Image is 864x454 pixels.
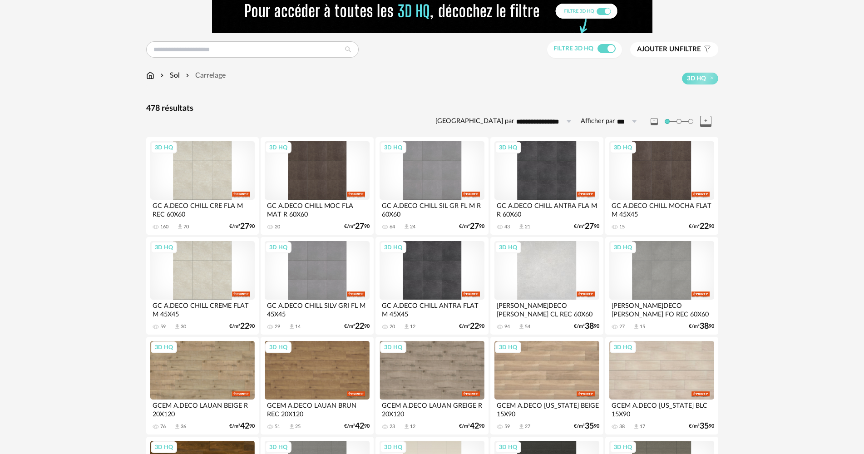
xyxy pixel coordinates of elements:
a: 3D HQ GC A.DECO CHILL ANTRA FLAT M 45X45 20 Download icon 12 €/m²2290 [375,237,488,335]
div: 27 [525,424,530,430]
a: 3D HQ GCEM A.DECO LAUAN BRUN REC 20X120 51 Download icon 25 €/m²4290 [261,337,373,435]
span: Download icon [633,323,640,330]
div: €/m² 90 [459,423,484,429]
div: 29 [275,324,280,330]
a: 3D HQ [PERSON_NAME]DECO [PERSON_NAME] FO REC 60X60 27 Download icon 15 €/m²3890 [605,237,718,335]
div: 3D HQ [151,441,177,453]
div: 3D HQ [265,242,291,253]
div: €/m² 90 [229,323,255,330]
span: Download icon [518,423,525,430]
div: 43 [504,224,510,230]
div: 3D HQ [151,242,177,253]
div: GCEM A.DECO [US_STATE] BEIGE 15X90 [494,400,599,418]
div: 3D HQ [610,341,636,353]
label: [GEOGRAPHIC_DATA] par [435,117,514,126]
span: 38 [585,323,594,330]
div: €/m² 90 [459,223,484,230]
div: 3D HQ [495,142,521,153]
span: 22 [700,223,709,230]
div: GC A.DECO CHILL ANTRA FLAT M 45X45 [380,300,484,318]
div: GCEM A.DECO LAUAN BRUN REC 20X120 [265,400,369,418]
span: Download icon [288,423,295,430]
a: 3D HQ GC A.DECO CHILL ANTRA FLA M R 60X60 43 Download icon 21 €/m²2790 [490,137,603,235]
div: 12 [410,424,415,430]
span: Download icon [518,223,525,230]
label: Afficher par [581,117,615,126]
div: GC A.DECO CHILL SILV GRI FL M 45X45 [265,300,369,318]
span: Download icon [518,323,525,330]
span: Ajouter un [637,46,680,53]
div: 38 [619,424,625,430]
div: 15 [640,324,645,330]
div: 3D HQ [380,142,406,153]
div: 21 [525,224,530,230]
div: 3D HQ [610,242,636,253]
a: 3D HQ GC A.DECO CHILL CREME FLAT M 45X45 59 Download icon 30 €/m²2290 [146,237,259,335]
div: €/m² 90 [689,423,714,429]
div: 54 [525,324,530,330]
div: Sol [158,70,180,81]
div: €/m² 90 [344,423,370,429]
span: Download icon [174,423,181,430]
a: 3D HQ GC A.DECO CHILL MOC FLA MAT R 60X60 20 €/m²2790 [261,137,373,235]
div: 20 [275,224,280,230]
div: €/m² 90 [689,323,714,330]
div: 3D HQ [151,341,177,353]
div: 3D HQ [495,242,521,253]
div: 24 [410,224,415,230]
div: 3D HQ [610,441,636,453]
div: 3D HQ [265,341,291,353]
div: €/m² 90 [689,223,714,230]
span: Filtre 3D HQ [553,45,593,52]
div: 30 [181,324,186,330]
img: svg+xml;base64,PHN2ZyB3aWR0aD0iMTYiIGhlaWdodD0iMTciIHZpZXdCb3g9IjAgMCAxNiAxNyIgZmlsbD0ibm9uZSIgeG... [146,70,154,81]
div: €/m² 90 [344,223,370,230]
div: GC A.DECO CHILL MOC FLA MAT R 60X60 [265,200,369,218]
span: Download icon [403,323,410,330]
div: 3D HQ [380,441,406,453]
div: €/m² 90 [229,423,255,429]
div: GC A.DECO CHILL ANTRA FLA M R 60X60 [494,200,599,218]
span: 22 [470,323,479,330]
div: 3D HQ [380,341,406,353]
a: 3D HQ GC A.DECO CHILL CRE FLA M REC 60X60 160 Download icon 70 €/m²2790 [146,137,259,235]
div: GC A.DECO CHILL CREME FLAT M 45X45 [150,300,255,318]
span: 35 [700,423,709,429]
span: 42 [355,423,364,429]
span: Download icon [174,323,181,330]
span: 27 [240,223,249,230]
div: 94 [504,324,510,330]
a: 3D HQ GC A.DECO CHILL SIL GR FL M R 60X60 64 Download icon 24 €/m²2790 [375,137,488,235]
div: 3D HQ [380,242,406,253]
span: 42 [470,423,479,429]
a: 3D HQ GC A.DECO CHILL SILV GRI FL M 45X45 29 Download icon 14 €/m²2290 [261,237,373,335]
div: €/m² 90 [574,223,599,230]
span: 22 [355,323,364,330]
a: 3D HQ GCEM A.DECO [US_STATE] BEIGE 15X90 59 Download icon 27 €/m²3590 [490,337,603,435]
span: filtre [637,45,701,54]
div: 59 [160,324,166,330]
span: Download icon [288,323,295,330]
div: 478 résultats [146,104,718,114]
span: 27 [355,223,364,230]
div: [PERSON_NAME]DECO [PERSON_NAME] FO REC 60X60 [609,300,714,318]
a: 3D HQ GCEM A.DECO [US_STATE] BLC 15X90 38 Download icon 17 €/m²3590 [605,337,718,435]
button: Ajouter unfiltre Filter icon [630,42,718,57]
div: €/m² 90 [459,323,484,330]
div: €/m² 90 [574,323,599,330]
div: €/m² 90 [344,323,370,330]
span: 27 [585,223,594,230]
span: 22 [240,323,249,330]
div: [PERSON_NAME]DECO [PERSON_NAME] CL REC 60X60 [494,300,599,318]
a: 3D HQ GCEM A.DECO LAUAN GREIGE R 20X120 23 Download icon 12 €/m²4290 [375,337,488,435]
div: GCEM A.DECO LAUAN BEIGE R 20X120 [150,400,255,418]
a: 3D HQ GC A.DECO CHILL MOCHA FLAT M 45X45 15 €/m²2290 [605,137,718,235]
div: 160 [160,224,168,230]
div: GCEM A.DECO LAUAN GREIGE R 20X120 [380,400,484,418]
div: €/m² 90 [574,423,599,429]
div: 14 [295,324,301,330]
div: 76 [160,424,166,430]
div: 25 [295,424,301,430]
div: 70 [183,224,189,230]
a: 3D HQ [PERSON_NAME]DECO [PERSON_NAME] CL REC 60X60 94 Download icon 54 €/m²3890 [490,237,603,335]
